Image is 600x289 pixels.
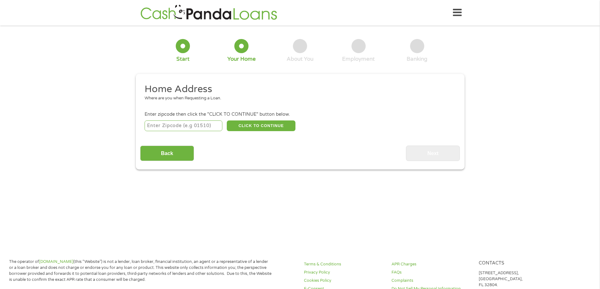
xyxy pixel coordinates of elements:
[227,56,256,63] div: Your Home
[304,278,384,284] a: Cookies Policy
[227,120,295,131] button: CLICK TO CONTINUE
[139,4,279,22] img: GetLoanNow Logo
[391,270,471,275] a: FAQs
[145,83,451,96] h2: Home Address
[391,278,471,284] a: Complaints
[140,146,194,161] input: Back
[176,56,190,63] div: Start
[479,270,559,288] p: [STREET_ADDRESS], [GEOGRAPHIC_DATA], FL 32804.
[145,111,455,118] div: Enter zipcode then click the "CLICK TO CONTINUE" button below.
[406,146,460,161] input: Next
[479,260,559,266] h4: Contacts
[287,56,313,63] div: About You
[9,259,272,283] p: The operator of (this “Website”) is not a lender, loan broker, financial institution, an agent or...
[407,56,427,63] div: Banking
[145,95,451,102] div: Where are you when Requesting a Loan.
[304,261,384,267] a: Terms & Conditions
[304,270,384,275] a: Privacy Policy
[39,259,73,264] a: [DOMAIN_NAME]
[145,120,222,131] input: Enter Zipcode (e.g 01510)
[391,261,471,267] a: APR Charges
[342,56,375,63] div: Employment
